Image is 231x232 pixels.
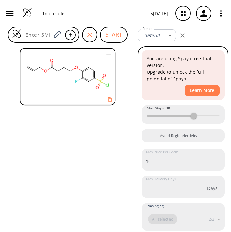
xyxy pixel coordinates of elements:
em: default [144,32,160,38]
p: $ [146,158,149,164]
strong: 10 [166,106,170,110]
p: You are using Spaya free trial version. Upgrade to unlock the full potential of Spaya. [147,55,220,82]
input: Enter SMILES [22,32,51,38]
span: Avoid Regioselectivity [160,133,197,138]
span: Packaging [147,203,164,209]
p: Days [207,185,218,191]
p: v [DATE] [151,10,168,17]
svg: ClS(C(C=C1)=CC(F)=C1OCCCC(OCC=C)=O)(=O)=O [20,49,114,100]
img: Logo Spaya [12,29,22,39]
label: Max Delivery Days [146,177,176,182]
label: Max Price Per Gram [146,150,178,154]
strong: 1 [42,11,45,17]
span: Max Steps : [147,105,170,111]
label: Preset [142,26,153,31]
span: All selected [148,216,177,222]
button: Learn More [185,85,220,96]
button: START [100,27,128,43]
button: Copy to clipboard [105,94,115,105]
p: 2 / 2 [209,216,214,222]
p: molecule [42,10,64,17]
img: Logo Spaya [22,8,32,17]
